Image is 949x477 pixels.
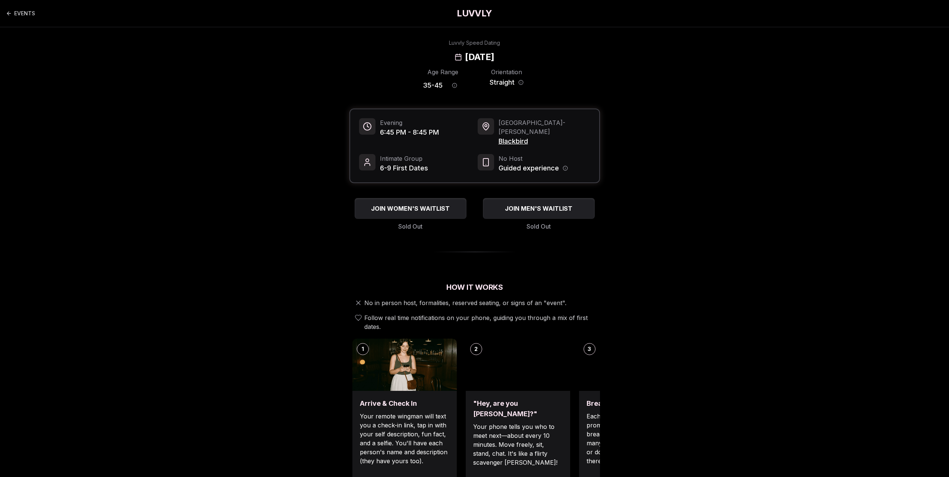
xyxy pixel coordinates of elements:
span: 6:45 PM - 8:45 PM [380,127,439,138]
button: Orientation information [518,80,524,85]
span: Guided experience [499,163,559,173]
p: Each date will have new convo prompts on screen to help break the ice. Cycle through as many as y... [587,412,676,465]
span: Follow real time notifications on your phone, guiding you through a mix of first dates. [364,313,597,331]
button: JOIN MEN'S WAITLIST - Sold Out [483,198,595,219]
div: 1 [357,343,369,355]
img: Arrive & Check In [352,339,457,391]
h2: How It Works [349,282,600,292]
span: No Host [499,154,568,163]
img: "Hey, are you Max?" [466,339,570,391]
a: Back to events [6,6,35,21]
h3: Arrive & Check In [360,398,449,409]
span: No in person host, formalities, reserved seating, or signs of an "event". [364,298,566,307]
a: LUVVLY [457,7,492,19]
span: Sold Out [398,222,422,231]
span: JOIN WOMEN'S WAITLIST [370,204,451,213]
div: 3 [584,343,596,355]
p: Your phone tells you who to meet next—about every 10 minutes. Move freely, sit, stand, chat. It's... [473,422,563,467]
span: 35 - 45 [423,80,443,91]
button: Host information [563,166,568,171]
h3: Break the ice with prompts [587,398,676,409]
h3: "Hey, are you [PERSON_NAME]?" [473,398,563,419]
h2: [DATE] [465,51,494,63]
span: Blackbird [499,136,590,147]
span: Sold Out [527,222,551,231]
p: Your remote wingman will text you a check-in link, tap in with your self description, fun fact, a... [360,412,449,465]
div: Orientation [487,68,527,76]
span: Evening [380,118,439,127]
span: 6-9 First Dates [380,163,428,173]
button: Age range information [446,77,463,94]
span: [GEOGRAPHIC_DATA] - [PERSON_NAME] [499,118,590,136]
span: Straight [490,77,515,88]
button: JOIN WOMEN'S WAITLIST - Sold Out [355,198,466,219]
div: Age Range [423,68,463,76]
span: Intimate Group [380,154,428,163]
img: Break the ice with prompts [579,339,684,391]
div: 2 [470,343,482,355]
span: JOIN MEN'S WAITLIST [503,204,574,213]
div: Luvvly Speed Dating [449,39,500,47]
